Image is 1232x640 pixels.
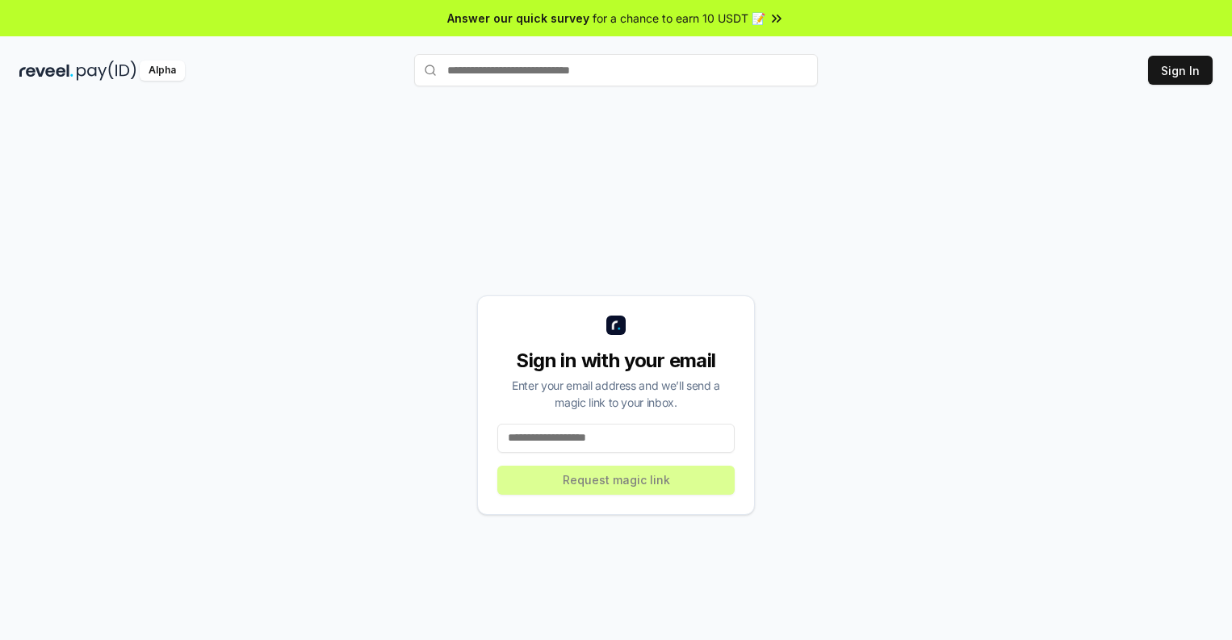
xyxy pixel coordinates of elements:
[447,10,589,27] span: Answer our quick survey
[77,61,136,81] img: pay_id
[1148,56,1213,85] button: Sign In
[19,61,73,81] img: reveel_dark
[497,377,735,411] div: Enter your email address and we’ll send a magic link to your inbox.
[140,61,185,81] div: Alpha
[606,316,626,335] img: logo_small
[593,10,765,27] span: for a chance to earn 10 USDT 📝
[497,348,735,374] div: Sign in with your email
